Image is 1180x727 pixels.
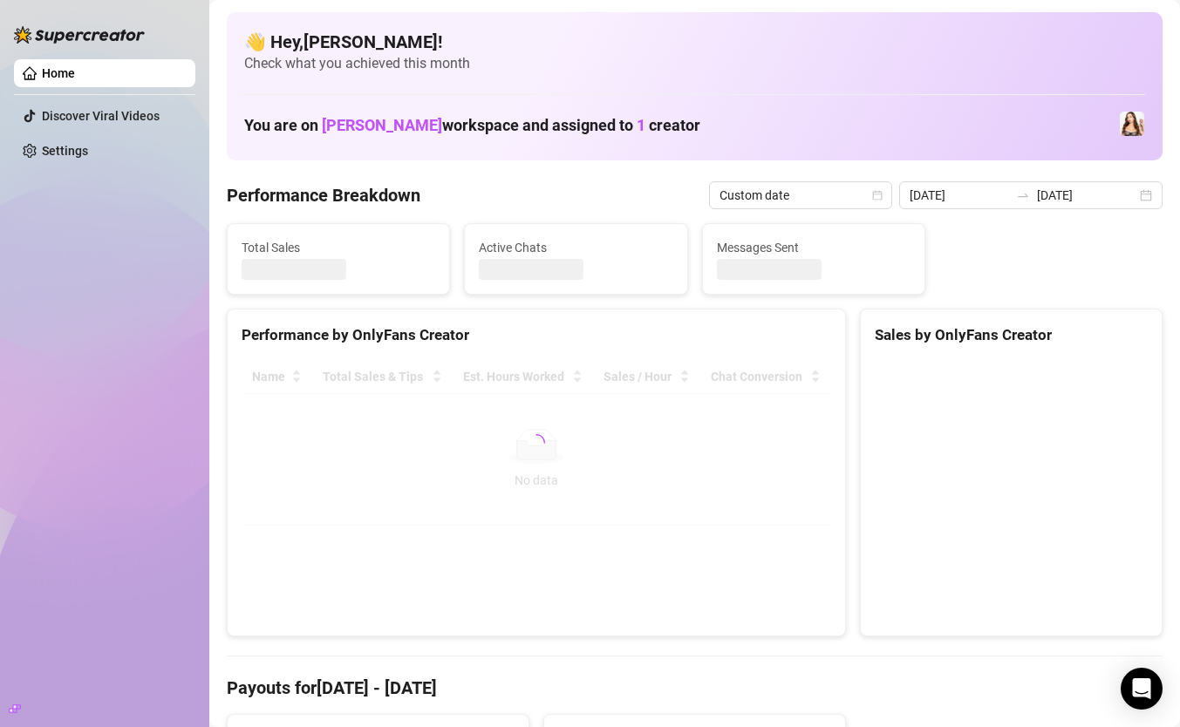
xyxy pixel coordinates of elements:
span: Check what you achieved this month [244,54,1145,73]
h4: Performance Breakdown [227,183,420,207]
a: Discover Viral Videos [42,109,160,123]
span: build [9,703,21,715]
div: Sales by OnlyFans Creator [875,323,1148,347]
h4: 👋 Hey, [PERSON_NAME] ! [244,30,1145,54]
span: calendar [872,190,883,200]
span: to [1016,188,1030,202]
input: Start date [910,186,1009,205]
span: Custom date [720,182,882,208]
h1: You are on workspace and assigned to creator [244,116,700,135]
span: Total Sales [242,238,435,257]
a: Home [42,66,75,80]
span: Active Chats [479,238,672,257]
span: loading [526,432,547,453]
div: Open Intercom Messenger [1121,668,1163,710]
h4: Payouts for [DATE] - [DATE] [227,676,1163,700]
span: [PERSON_NAME] [322,116,442,134]
span: 1 [637,116,645,134]
img: Lydia [1120,112,1144,136]
span: Messages Sent [717,238,911,257]
img: logo-BBDzfeDw.svg [14,26,145,44]
div: Performance by OnlyFans Creator [242,323,831,347]
input: End date [1037,186,1136,205]
span: swap-right [1016,188,1030,202]
a: Settings [42,144,88,158]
